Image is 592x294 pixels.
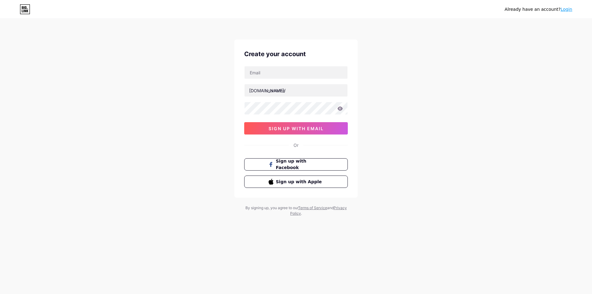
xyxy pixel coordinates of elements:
input: username [245,84,347,97]
div: [DOMAIN_NAME]/ [249,87,286,94]
div: Or [294,142,298,148]
button: sign up with email [244,122,348,135]
div: Already have an account? [505,6,572,13]
input: Email [245,66,347,79]
span: Sign up with Apple [276,179,324,185]
button: Sign up with Facebook [244,158,348,171]
a: Terms of Service [298,205,327,210]
div: Create your account [244,49,348,59]
span: Sign up with Facebook [276,158,324,171]
span: sign up with email [269,126,324,131]
div: By signing up, you agree to our and . [244,205,348,216]
button: Sign up with Apple [244,176,348,188]
a: Login [561,7,572,12]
